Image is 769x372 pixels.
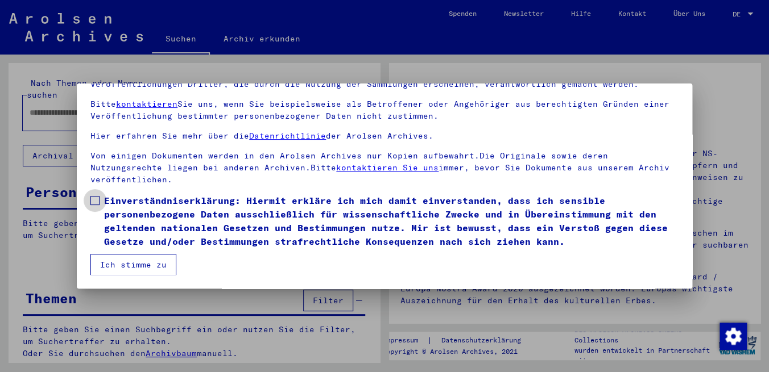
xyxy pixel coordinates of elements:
[90,130,679,142] p: Hier erfahren Sie mehr über die der Arolsen Archives.
[720,323,747,350] img: Zustimmung ändern
[90,98,679,122] p: Bitte Sie uns, wenn Sie beispielsweise als Betroffener oder Angehöriger aus berechtigten Gründen ...
[90,254,176,275] button: Ich stimme zu
[336,162,439,173] a: kontaktieren Sie uns
[249,131,326,141] a: Datenrichtlinie
[116,99,177,109] a: kontaktieren
[90,150,679,186] p: Von einigen Dokumenten werden in den Arolsen Archives nur Kopien aufbewahrt.Die Originale sowie d...
[104,194,679,248] span: Einverständniserklärung: Hiermit erkläre ich mich damit einverstanden, dass ich sensible personen...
